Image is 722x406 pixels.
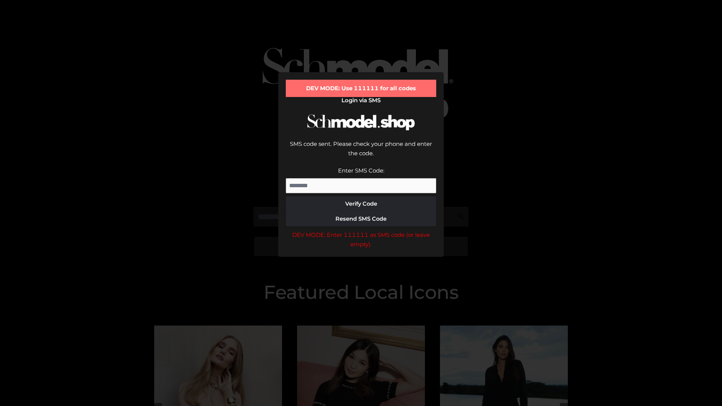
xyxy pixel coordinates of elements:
[286,80,436,97] div: DEV MODE: Use 111111 for all codes
[338,167,384,174] label: Enter SMS Code:
[286,230,436,249] div: DEV MODE: Enter 111111 as SMS code (or leave empty).
[286,139,436,166] div: SMS code sent. Please check your phone and enter the code.
[286,196,436,211] button: Verify Code
[286,97,436,104] h2: Login via SMS
[286,211,436,226] button: Resend SMS Code
[305,108,417,137] img: Schmodel Logo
